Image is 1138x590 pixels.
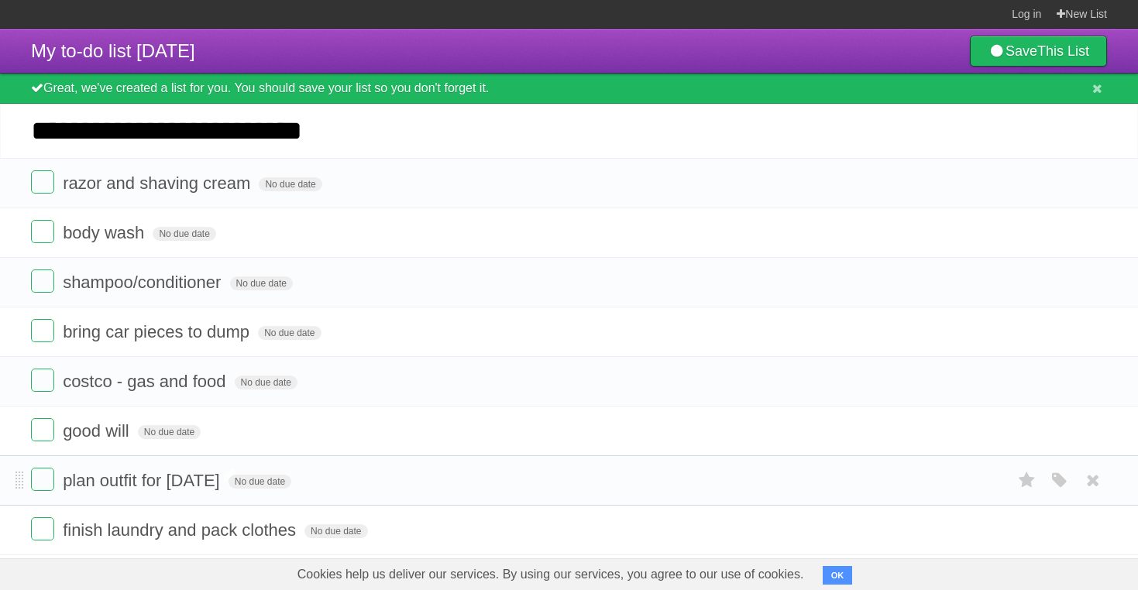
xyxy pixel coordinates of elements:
span: My to-do list [DATE] [31,40,195,61]
label: Done [31,170,54,194]
span: No due date [153,227,215,241]
a: SaveThis List [970,36,1107,67]
label: Done [31,418,54,441]
span: No due date [259,177,321,191]
span: No due date [229,475,291,489]
span: No due date [138,425,201,439]
label: Done [31,269,54,293]
label: Done [31,220,54,243]
button: OK [823,566,853,585]
label: Done [31,517,54,540]
label: Done [31,369,54,392]
span: No due date [304,524,367,538]
label: Done [31,319,54,342]
span: razor and shaving cream [63,173,254,193]
span: bring car pieces to dump [63,322,253,341]
span: No due date [258,326,321,340]
b: This List [1037,43,1089,59]
span: good will [63,421,133,441]
span: No due date [230,276,293,290]
span: plan outfit for [DATE] [63,471,224,490]
span: finish laundry and pack clothes [63,520,300,540]
span: costco - gas and food [63,372,229,391]
span: shampoo/conditioner [63,273,225,292]
label: Star task [1013,468,1042,493]
label: Done [31,468,54,491]
span: Cookies help us deliver our services. By using our services, you agree to our use of cookies. [282,559,820,590]
span: No due date [235,376,297,389]
span: body wash [63,223,148,242]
